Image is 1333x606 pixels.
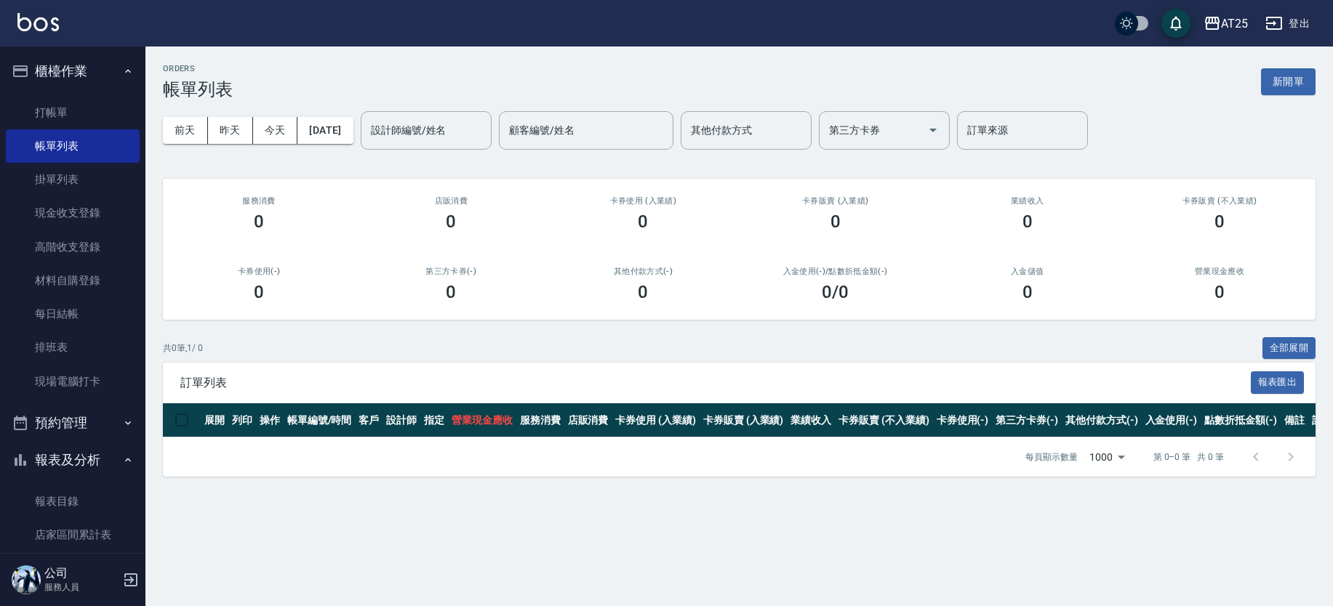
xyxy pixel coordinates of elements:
h3: 0 [638,211,648,232]
button: 新開單 [1261,68,1316,95]
button: 櫃檯作業 [6,52,140,90]
th: 其他付款方式(-) [1062,403,1142,437]
img: Person [12,565,41,594]
h3: 0 [1022,282,1033,302]
th: 店販消費 [564,403,612,437]
button: 今天 [253,117,298,144]
th: 營業現金應收 [448,403,516,437]
button: 報表匯出 [1251,371,1305,394]
a: 現場電腦打卡 [6,365,140,398]
button: 全部展開 [1262,337,1316,360]
th: 第三方卡券(-) [992,403,1062,437]
h5: 公司 [44,566,119,581]
h3: 0 [1214,282,1225,302]
p: 每頁顯示數量 [1025,451,1078,464]
th: 操作 [256,403,284,437]
th: 點數折抵金額(-) [1201,403,1281,437]
th: 備註 [1281,403,1308,437]
th: 入金使用(-) [1142,403,1201,437]
button: AT25 [1198,9,1254,39]
h2: 業績收入 [949,196,1106,206]
th: 指定 [420,403,448,437]
button: 預約管理 [6,404,140,442]
h3: 0 [446,282,456,302]
h3: 0 [638,282,648,302]
p: 共 0 筆, 1 / 0 [163,342,203,355]
h3: 0 [254,282,264,302]
h2: 營業現金應收 [1141,267,1298,276]
a: 店家區間累計表 [6,518,140,552]
h3: 0 [254,211,264,232]
button: [DATE] [297,117,353,144]
a: 每日結帳 [6,297,140,331]
span: 訂單列表 [180,376,1251,390]
h3: 0 [1022,211,1033,232]
a: 高階收支登錄 [6,230,140,264]
a: 排班表 [6,331,140,364]
h2: ORDERS [163,64,233,73]
h3: 服務消費 [180,196,337,206]
th: 客戶 [355,403,383,437]
h2: 店販消費 [372,196,529,206]
h3: 0 [446,211,456,232]
p: 第 0–0 筆 共 0 筆 [1153,451,1224,464]
th: 卡券販賣 (不入業績) [835,403,932,437]
p: 服務人員 [44,581,119,594]
h2: 第三方卡券(-) [372,267,529,276]
th: 列印 [228,403,256,437]
h2: 卡券販賣 (不入業績) [1141,196,1298,206]
h2: 其他付款方式(-) [564,267,721,276]
a: 新開單 [1261,74,1316,88]
th: 設計師 [383,403,420,437]
th: 服務消費 [516,403,564,437]
img: Logo [17,13,59,31]
h3: 0 /0 [822,282,849,302]
a: 報表目錄 [6,485,140,518]
a: 打帳單 [6,96,140,129]
button: 昨天 [208,117,253,144]
th: 帳單編號/時間 [284,403,356,437]
button: 登出 [1260,10,1316,37]
button: Open [921,118,945,142]
th: 卡券販賣 (入業績) [700,403,788,437]
a: 掛單列表 [6,163,140,196]
a: 現金收支登錄 [6,196,140,230]
h3: 0 [1214,211,1225,232]
th: 卡券使用 (入業績) [612,403,700,437]
th: 業績收入 [787,403,835,437]
a: 店家日報表 [6,552,140,585]
h2: 卡券使用(-) [180,267,337,276]
div: 1000 [1084,437,1130,477]
button: save [1161,9,1190,38]
th: 展開 [201,403,228,437]
h2: 卡券使用 (入業績) [564,196,721,206]
button: 報表及分析 [6,441,140,479]
a: 帳單列表 [6,129,140,163]
a: 報表匯出 [1251,375,1305,389]
h3: 0 [830,211,841,232]
h2: 入金儲值 [949,267,1106,276]
h2: 入金使用(-) /點數折抵金額(-) [756,267,913,276]
th: 卡券使用(-) [933,403,993,437]
h3: 帳單列表 [163,79,233,100]
div: AT25 [1221,15,1248,33]
h2: 卡券販賣 (入業績) [756,196,913,206]
button: 前天 [163,117,208,144]
a: 材料自購登錄 [6,264,140,297]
